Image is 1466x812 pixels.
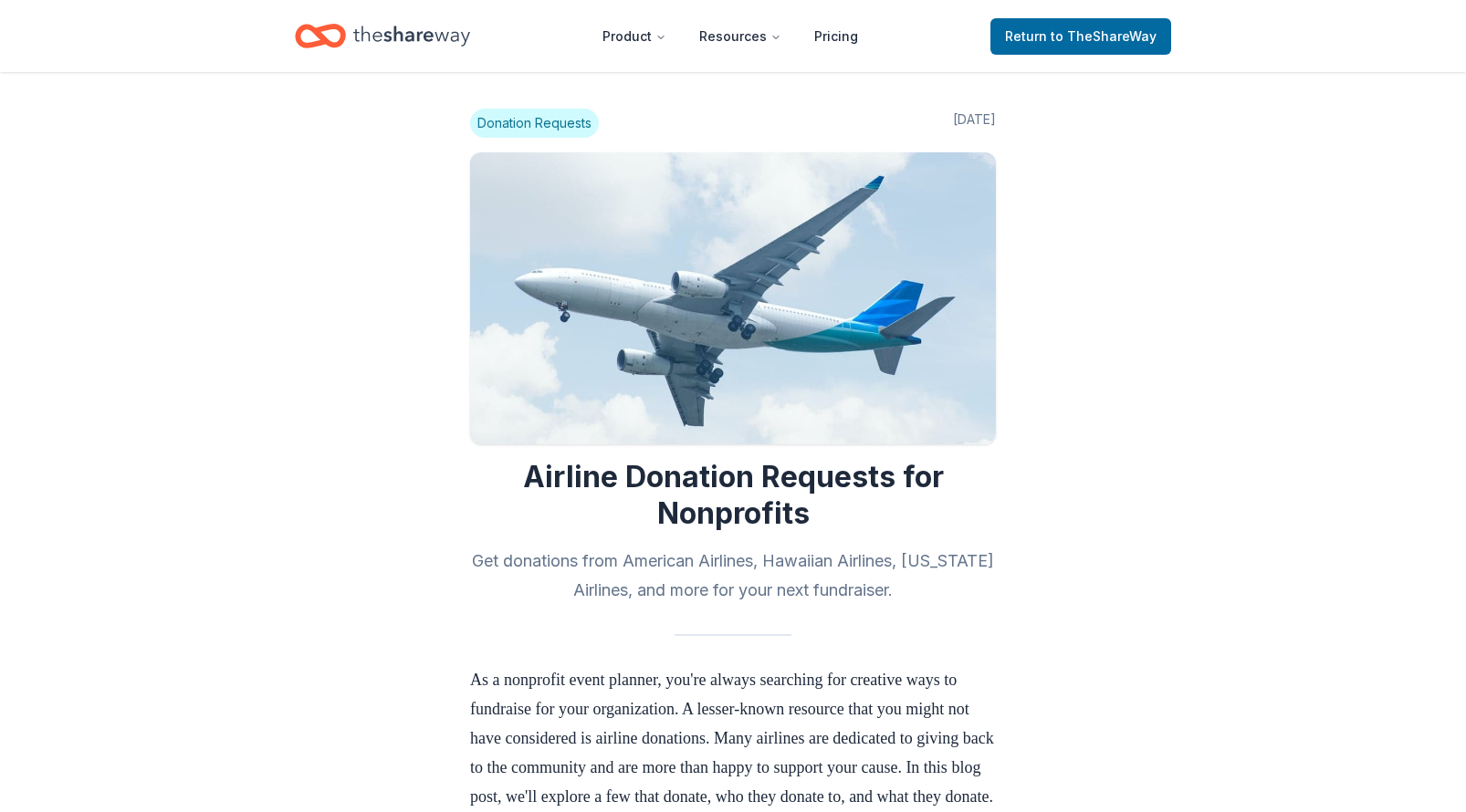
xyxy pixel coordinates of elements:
nav: Main [588,15,873,57]
h2: Get donations from American Airlines, Hawaiian Airlines, [US_STATE] Airlines, and more for your n... [470,547,996,605]
img: Image for Airline Donation Requests for Nonprofits [470,152,996,444]
span: to TheShareWay [1051,28,1157,44]
span: Donation Requests [470,109,599,138]
button: Resources [685,18,796,55]
a: Home [295,15,470,57]
a: Pricing [800,18,873,55]
button: Product [588,18,681,55]
span: [DATE] [953,109,996,138]
span: Return [1005,26,1157,47]
a: Returnto TheShareWay [990,18,1171,55]
h1: Airline Donation Requests for Nonprofits [470,459,996,532]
